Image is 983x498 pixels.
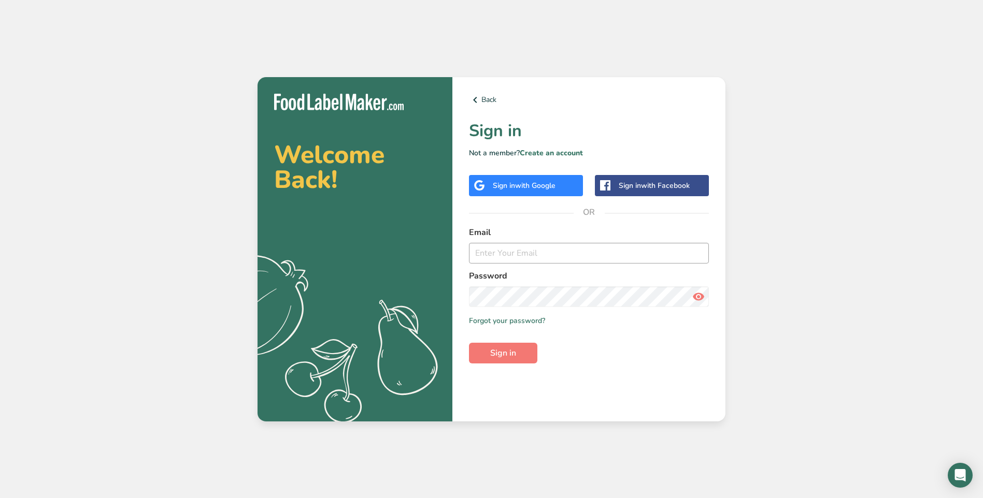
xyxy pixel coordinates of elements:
[274,142,436,192] h2: Welcome Back!
[515,181,555,191] span: with Google
[274,94,404,111] img: Food Label Maker
[469,94,709,106] a: Back
[493,180,555,191] div: Sign in
[619,180,690,191] div: Sign in
[469,226,709,239] label: Email
[948,463,973,488] div: Open Intercom Messenger
[574,197,605,228] span: OR
[520,148,583,158] a: Create an account
[469,119,709,143] h1: Sign in
[469,315,545,326] a: Forgot your password?
[490,347,516,359] span: Sign in
[641,181,690,191] span: with Facebook
[469,148,709,158] p: Not a member?
[469,270,709,282] label: Password
[469,343,537,363] button: Sign in
[469,243,709,263] input: Enter Your Email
